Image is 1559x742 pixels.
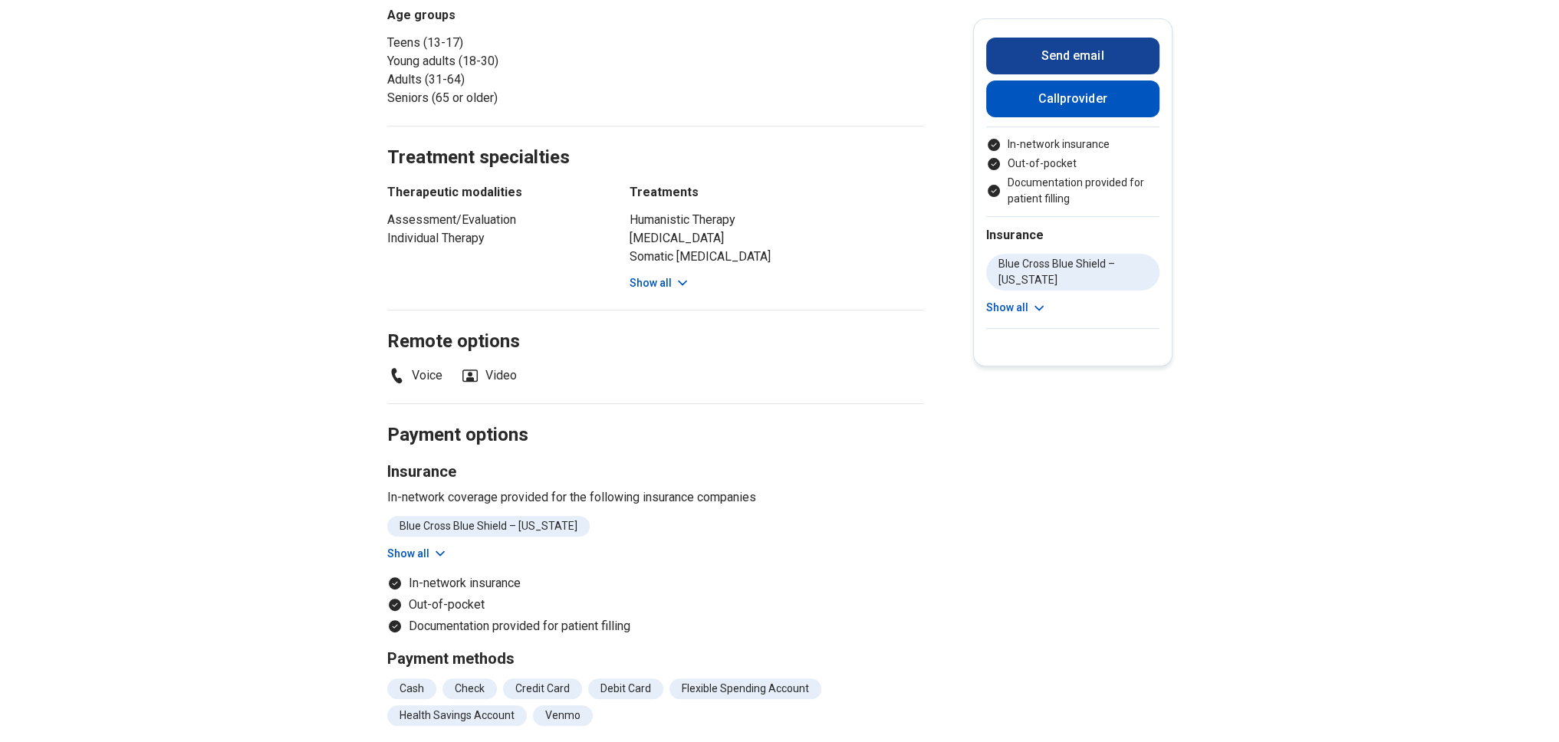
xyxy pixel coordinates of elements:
[986,300,1047,316] button: Show all
[986,136,1159,207] ul: Payment options
[387,461,924,482] h3: Insurance
[387,596,924,614] li: Out-of-pocket
[387,574,924,593] li: In-network insurance
[387,386,924,448] h2: Payment options
[387,488,924,507] p: In-network coverage provided for the following insurance companies
[387,229,602,248] li: Individual Therapy
[387,211,602,229] li: Assessment/Evaluation
[387,366,442,385] li: Voice
[387,546,448,562] button: Show all
[630,183,924,202] h3: Treatments
[387,617,924,635] li: Documentation provided for patient filling
[387,183,602,202] h3: Therapeutic modalities
[669,678,821,699] li: Flexible Spending Account
[387,108,924,171] h2: Treatment specialties
[387,6,650,25] h3: Age groups
[387,89,650,107] li: Seniors (65 or older)
[387,678,436,699] li: Cash
[387,292,924,355] h2: Remote options
[630,275,690,291] button: Show all
[387,648,924,669] h3: Payment methods
[986,175,1159,207] li: Documentation provided for patient filling
[630,211,924,229] li: Humanistic Therapy
[986,156,1159,172] li: Out-of-pocket
[588,678,663,699] li: Debit Card
[533,705,593,726] li: Venmo
[986,226,1159,245] h2: Insurance
[387,574,924,635] ul: Payment options
[630,248,924,266] li: Somatic [MEDICAL_DATA]
[387,52,650,71] li: Young adults (18-30)
[461,366,517,385] li: Video
[986,136,1159,153] li: In-network insurance
[986,80,1159,117] button: Callprovider
[986,38,1159,74] button: Send email
[387,516,590,537] li: Blue Cross Blue Shield – [US_STATE]
[387,34,650,52] li: Teens (13-17)
[630,229,924,248] li: [MEDICAL_DATA]
[503,678,582,699] li: Credit Card
[387,705,527,726] li: Health Savings Account
[387,71,650,89] li: Adults (31-64)
[986,254,1159,291] li: Blue Cross Blue Shield – [US_STATE]
[442,678,497,699] li: Check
